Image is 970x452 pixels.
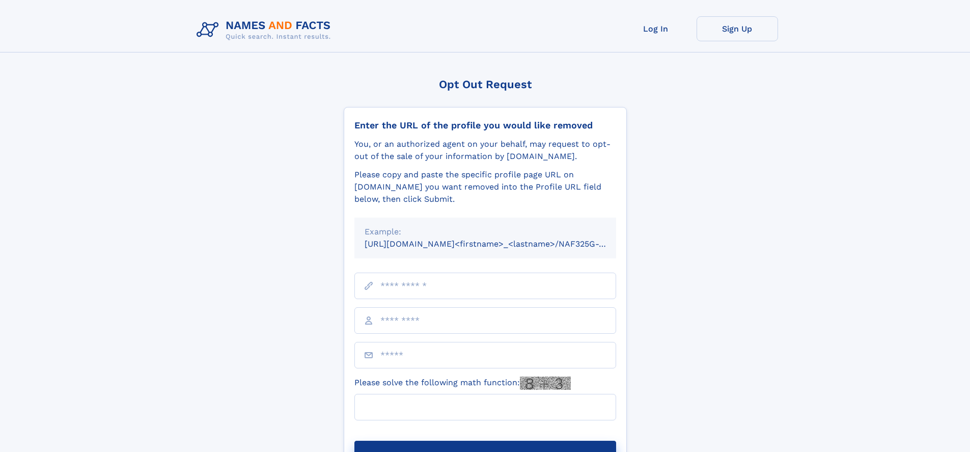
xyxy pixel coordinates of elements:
[354,169,616,205] div: Please copy and paste the specific profile page URL on [DOMAIN_NAME] you want removed into the Pr...
[365,226,606,238] div: Example:
[615,16,697,41] a: Log In
[365,239,635,249] small: [URL][DOMAIN_NAME]<firstname>_<lastname>/NAF325G-xxxxxxxx
[344,78,627,91] div: Opt Out Request
[354,138,616,163] div: You, or an authorized agent on your behalf, may request to opt-out of the sale of your informatio...
[354,377,571,390] label: Please solve the following math function:
[697,16,778,41] a: Sign Up
[354,120,616,131] div: Enter the URL of the profile you would like removed
[192,16,339,44] img: Logo Names and Facts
